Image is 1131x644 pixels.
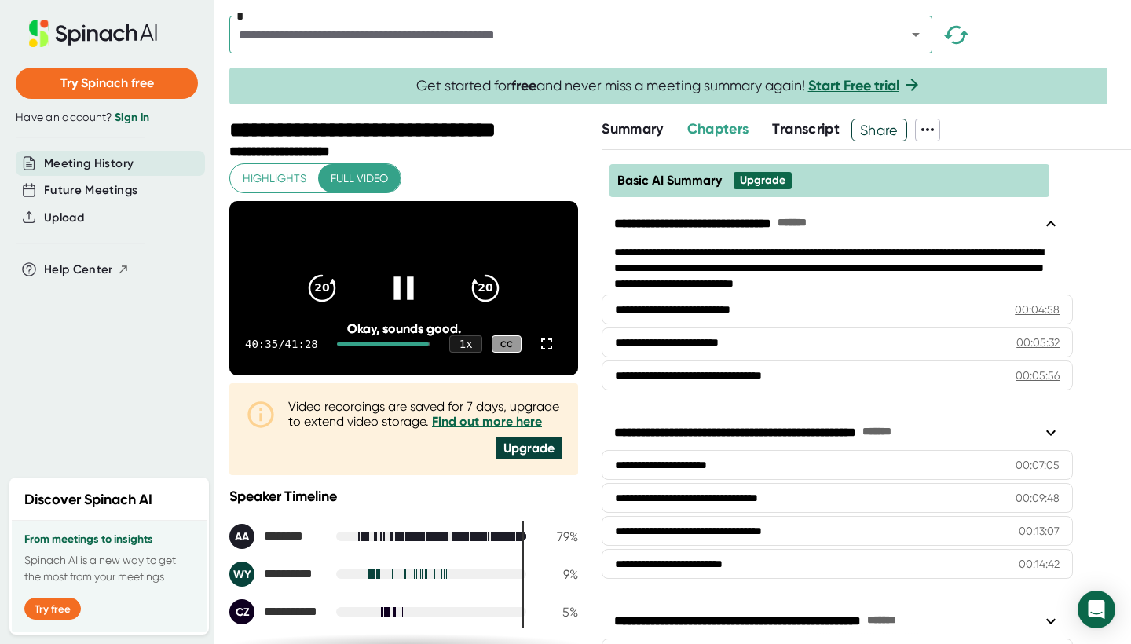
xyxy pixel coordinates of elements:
[331,169,388,188] span: Full video
[539,529,578,544] div: 79 %
[852,116,906,144] span: Share
[115,111,149,124] a: Sign in
[1078,591,1115,628] div: Open Intercom Messenger
[511,77,536,94] b: free
[245,338,318,350] div: 40:35 / 41:28
[24,533,194,546] h3: From meetings to insights
[432,414,542,429] a: Find out more here
[1016,490,1060,506] div: 00:09:48
[44,261,130,279] button: Help Center
[1019,523,1060,539] div: 00:13:07
[288,399,562,429] div: Video recordings are saved for 7 days, upgrade to extend video storage.
[264,321,543,336] div: Okay, sounds good.
[229,524,324,549] div: Ali Ajam
[496,437,562,459] div: Upgrade
[602,119,663,140] button: Summary
[24,489,152,510] h2: Discover Spinach AI
[44,155,134,173] button: Meeting History
[539,605,578,620] div: 5 %
[1016,368,1060,383] div: 00:05:56
[16,111,198,125] div: Have an account?
[229,562,254,587] div: WY
[44,261,113,279] span: Help Center
[229,524,254,549] div: AA
[492,335,522,353] div: CC
[44,181,137,199] button: Future Meetings
[229,599,254,624] div: CZ
[243,169,306,188] span: Highlights
[602,120,663,137] span: Summary
[1016,335,1060,350] div: 00:05:32
[1016,457,1060,473] div: 00:07:05
[851,119,907,141] button: Share
[539,567,578,582] div: 9 %
[416,77,921,95] span: Get started for and never miss a meeting summary again!
[772,120,840,137] span: Transcript
[449,335,482,353] div: 1 x
[617,173,722,188] span: Basic AI Summary
[229,599,324,624] div: Corey Zhong
[740,174,785,188] div: Upgrade
[687,119,749,140] button: Chapters
[24,598,81,620] button: Try free
[229,562,324,587] div: Wang Yimin
[772,119,840,140] button: Transcript
[229,488,578,505] div: Speaker Timeline
[1015,302,1060,317] div: 00:04:58
[60,75,154,90] span: Try Spinach free
[24,552,194,585] p: Spinach AI is a new way to get the most from your meetings
[44,209,84,227] button: Upload
[687,120,749,137] span: Chapters
[1019,556,1060,572] div: 00:14:42
[16,68,198,99] button: Try Spinach free
[905,24,927,46] button: Open
[230,164,319,193] button: Highlights
[318,164,401,193] button: Full video
[808,77,899,94] a: Start Free trial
